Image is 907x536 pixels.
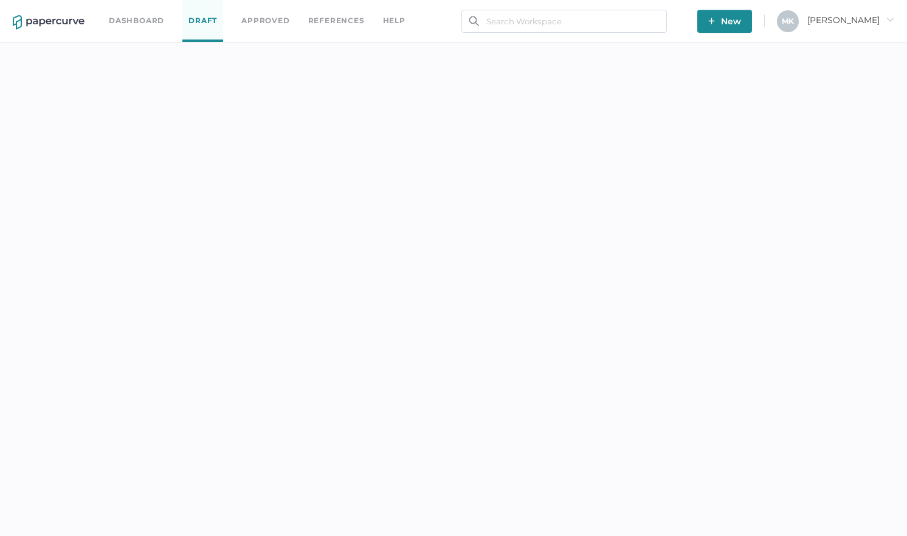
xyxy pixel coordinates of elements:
div: help [383,14,405,27]
span: New [708,10,741,33]
span: [PERSON_NAME] [807,15,894,26]
input: Search Workspace [461,10,667,33]
i: arrow_right [886,15,894,24]
span: M K [782,16,794,26]
a: References [308,14,365,27]
img: search.bf03fe8b.svg [469,16,479,26]
a: Dashboard [109,14,164,27]
img: plus-white.e19ec114.svg [708,18,715,24]
a: Approved [241,14,289,27]
img: papercurve-logo-colour.7244d18c.svg [13,15,84,30]
button: New [697,10,752,33]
